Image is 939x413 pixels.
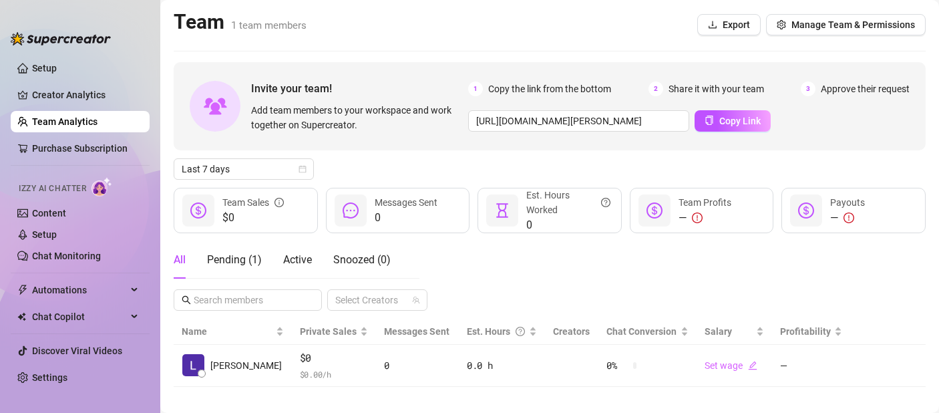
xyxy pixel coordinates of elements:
[32,372,67,383] a: Settings
[375,197,437,208] span: Messages Sent
[697,14,761,35] button: Export
[412,296,420,304] span: team
[182,295,191,305] span: search
[222,210,284,226] span: $0
[705,116,714,125] span: copy
[174,252,186,268] div: All
[748,361,757,370] span: edit
[274,195,284,210] span: info-circle
[843,213,854,223] span: exclamation-circle
[606,326,677,337] span: Chat Conversion
[182,324,273,339] span: Name
[300,368,369,381] span: $ 0.00 /h
[91,177,112,196] img: AI Chatter
[251,103,463,132] span: Add team members to your workspace and work together on Supercreator.
[606,358,628,373] span: 0 %
[210,358,282,373] span: [PERSON_NAME]
[601,188,610,217] span: question-circle
[194,293,303,307] input: Search members
[32,306,127,327] span: Chat Copilot
[526,217,610,233] span: 0
[648,82,663,96] span: 2
[32,229,57,240] a: Setup
[32,63,57,74] a: Setup
[723,19,750,30] span: Export
[32,116,98,127] a: Team Analytics
[283,253,312,266] span: Active
[299,165,307,173] span: calendar
[646,202,663,219] span: dollar-circle
[467,358,537,373] div: 0.0 h
[333,253,391,266] span: Snoozed ( 0 )
[777,20,786,29] span: setting
[32,251,101,261] a: Chat Monitoring
[11,32,111,45] img: logo-BBDzfeDw.svg
[343,202,359,219] span: message
[821,82,910,96] span: Approve their request
[830,197,865,208] span: Payouts
[32,84,139,106] a: Creator Analytics
[772,345,851,387] td: —
[705,360,757,371] a: Set wageedit
[32,346,122,356] a: Discover Viral Videos
[174,9,307,35] h2: Team
[19,182,86,195] span: Izzy AI Chatter
[182,354,204,376] img: Lisa James
[190,202,206,219] span: dollar-circle
[384,358,451,373] div: 0
[231,19,307,31] span: 1 team members
[182,159,306,179] span: Last 7 days
[384,326,449,337] span: Messages Sent
[679,210,731,226] div: —
[468,82,483,96] span: 1
[17,312,26,321] img: Chat Copilot
[32,279,127,301] span: Automations
[300,326,357,337] span: Private Sales
[894,368,926,400] iframe: Intercom live chat
[375,210,437,226] span: 0
[494,202,510,219] span: hourglass
[545,319,598,345] th: Creators
[766,14,926,35] button: Manage Team & Permissions
[695,110,771,132] button: Copy Link
[692,213,703,223] span: exclamation-circle
[798,202,814,219] span: dollar-circle
[467,324,526,339] div: Est. Hours
[32,208,66,219] a: Content
[488,82,611,96] span: Copy the link from the bottom
[791,19,915,30] span: Manage Team & Permissions
[32,138,139,159] a: Purchase Subscription
[780,326,831,337] span: Profitability
[174,319,292,345] th: Name
[526,188,610,217] div: Est. Hours Worked
[222,195,284,210] div: Team Sales
[669,82,764,96] span: Share it with your team
[251,80,468,97] span: Invite your team!
[830,210,865,226] div: —
[17,285,28,295] span: thunderbolt
[708,20,717,29] span: download
[207,252,262,268] div: Pending ( 1 )
[300,350,369,366] span: $0
[516,324,525,339] span: question-circle
[679,197,731,208] span: Team Profits
[719,116,761,126] span: Copy Link
[801,82,815,96] span: 3
[705,326,732,337] span: Salary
